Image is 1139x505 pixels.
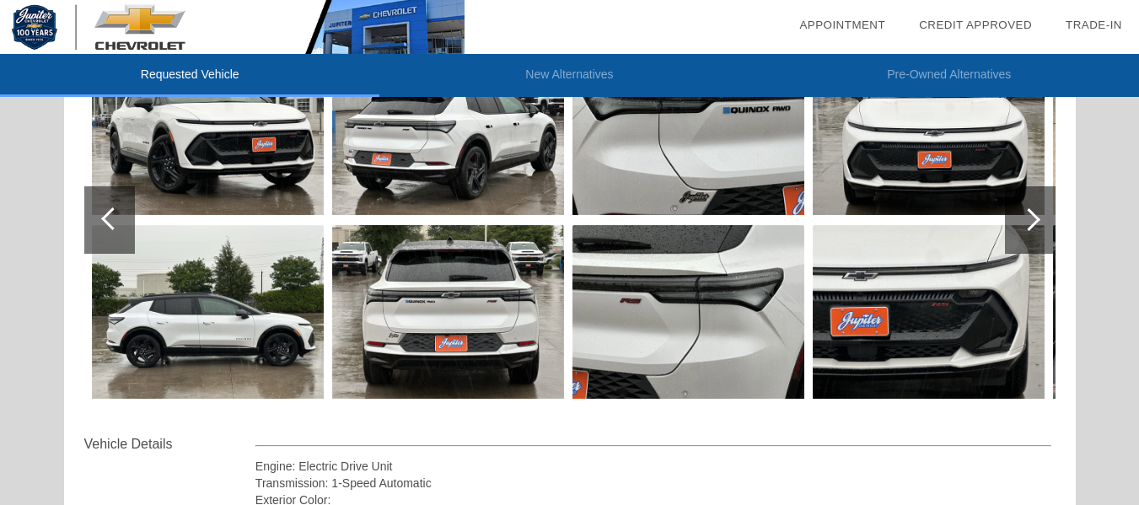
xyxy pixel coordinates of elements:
img: image.aspx [92,225,324,399]
a: Appointment [799,19,885,31]
a: Trade-In [1066,19,1122,31]
li: New Alternatives [379,54,759,97]
div: Vehicle Details [84,434,255,454]
img: image.aspx [572,41,804,215]
img: image.aspx [813,225,1045,399]
img: image.aspx [813,41,1045,215]
img: image.aspx [332,225,564,399]
img: image.aspx [332,41,564,215]
li: Pre-Owned Alternatives [760,54,1139,97]
div: Engine: Electric Drive Unit [255,458,1052,475]
div: Transmission: 1-Speed Automatic [255,475,1052,492]
img: image.aspx [572,225,804,399]
a: Credit Approved [919,19,1032,31]
img: image.aspx [92,41,324,215]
